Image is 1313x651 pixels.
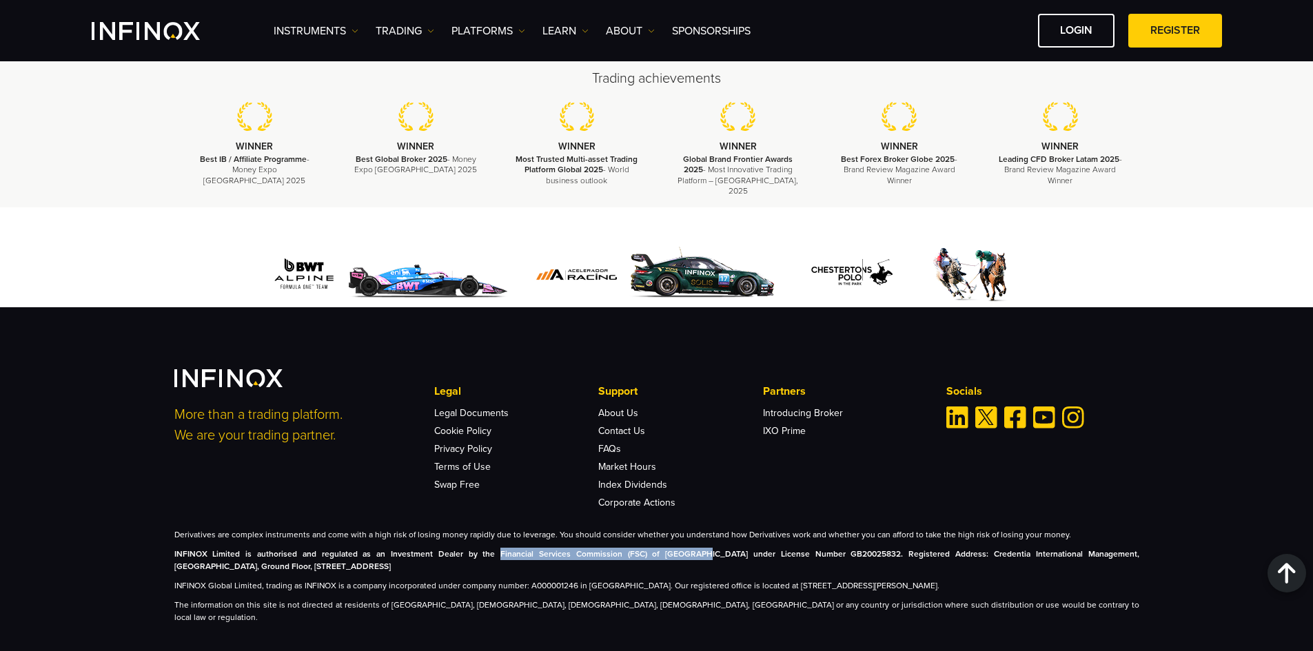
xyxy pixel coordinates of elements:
p: - Money Expo [GEOGRAPHIC_DATA] 2025 [352,154,479,175]
a: PLATFORMS [451,23,525,39]
strong: WINNER [397,141,434,152]
a: Swap Free [434,479,480,490]
a: INFINOX Logo [92,22,232,40]
a: Cookie Policy [434,425,491,437]
p: The information on this site is not directed at residents of [GEOGRAPHIC_DATA], [DEMOGRAPHIC_DATA... [174,599,1139,623]
p: More than a trading platform. We are your trading partner. [174,404,416,446]
p: - Brand Review Magazine Award Winner [997,154,1123,186]
strong: Best IB / Affiliate Programme [200,154,307,164]
a: Terms of Use [434,461,491,473]
a: Legal Documents [434,407,509,419]
p: Socials [946,383,1139,400]
a: Youtube [1033,406,1055,428]
a: Market Hours [598,461,656,473]
a: ABOUT [606,23,655,39]
a: IXO Prime [763,425,806,437]
strong: Best Forex Broker Globe 2025 [841,154,955,164]
strong: Best Global Broker 2025 [356,154,447,164]
p: - World business outlook [513,154,640,186]
a: Instagram [1062,406,1084,428]
p: - Brand Review Magazine Award Winner [836,154,963,186]
p: - Money Expo [GEOGRAPHIC_DATA] 2025 [192,154,318,186]
a: Contact Us [598,425,645,437]
h2: Trading achievements [174,69,1139,88]
strong: WINNER [1041,141,1079,152]
a: Introducing Broker [763,407,843,419]
a: SPONSORSHIPS [672,23,751,39]
a: LOGIN [1038,14,1114,48]
a: Learn [542,23,589,39]
strong: WINNER [881,141,918,152]
a: Facebook [1004,406,1026,428]
p: Derivatives are complex instruments and come with a high risk of losing money rapidly due to leve... [174,528,1139,541]
a: Linkedin [946,406,968,428]
strong: Global Brand Frontier Awards 2025 [683,154,793,174]
strong: WINNER [720,141,757,152]
p: INFINOX Global Limited, trading as INFINOX is a company incorporated under company number: A00000... [174,579,1139,592]
a: Corporate Actions [598,497,675,508]
strong: WINNER [236,141,273,152]
a: TRADING [376,23,434,39]
a: Index Dividends [598,479,667,490]
strong: Most Trusted Multi-asset Trading Platform Global 2025 [516,154,638,174]
p: Legal [434,383,598,400]
a: About Us [598,407,638,419]
p: Partners [763,383,927,400]
p: Support [598,383,762,400]
p: - Most Innovative Trading Platform – [GEOGRAPHIC_DATA], 2025 [675,154,802,196]
strong: INFINOX Limited is authorised and regulated as an Investment Dealer by the Financial Services Com... [174,549,1139,571]
a: Twitter [975,406,997,428]
strong: WINNER [558,141,596,152]
a: Privacy Policy [434,443,492,455]
a: REGISTER [1128,14,1222,48]
a: Instruments [274,23,358,39]
strong: Leading CFD Broker Latam 2025 [999,154,1119,164]
a: FAQs [598,443,621,455]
